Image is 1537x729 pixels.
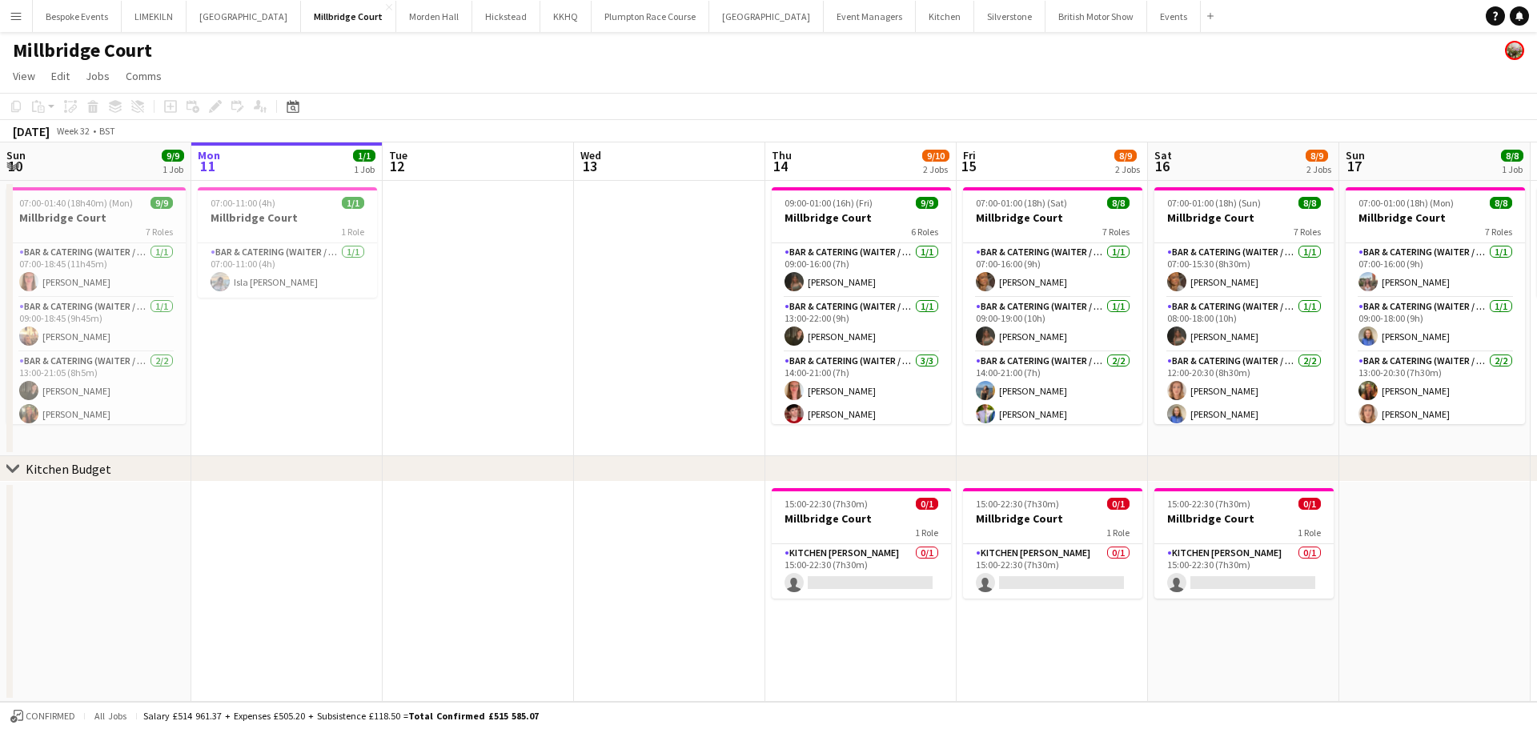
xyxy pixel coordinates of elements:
[1154,187,1334,424] app-job-card: 07:00-01:00 (18h) (Sun)8/8Millbridge Court7 RolesBar & Catering (Waiter / waitress)1/107:00-15:30...
[396,1,472,32] button: Morden Hall
[963,298,1142,352] app-card-role: Bar & Catering (Waiter / waitress)1/109:00-19:00 (10h)[PERSON_NAME]
[33,1,122,32] button: Bespoke Events
[6,187,186,424] app-job-card: 07:00-01:40 (18h40m) (Mon)9/9Millbridge Court7 RolesBar & Catering (Waiter / waitress)1/107:00-18...
[963,243,1142,298] app-card-role: Bar & Catering (Waiter / waitress)1/107:00-16:00 (9h)[PERSON_NAME]
[592,1,709,32] button: Plumpton Race Course
[53,125,93,137] span: Week 32
[6,243,186,298] app-card-role: Bar & Catering (Waiter / waitress)1/107:00-18:45 (11h45m)[PERSON_NAME]
[963,488,1142,599] app-job-card: 15:00-22:30 (7h30m)0/1Millbridge Court1 RoleKitchen [PERSON_NAME]0/115:00-22:30 (7h30m)
[119,66,168,86] a: Comms
[916,1,974,32] button: Kitchen
[1045,1,1147,32] button: British Motor Show
[1115,163,1140,175] div: 2 Jobs
[163,163,183,175] div: 1 Job
[963,511,1142,526] h3: Millbridge Court
[1154,148,1172,162] span: Sat
[187,1,301,32] button: [GEOGRAPHIC_DATA]
[1501,150,1523,162] span: 8/8
[6,352,186,430] app-card-role: Bar & Catering (Waiter / waitress)2/213:00-21:05 (8h5m)[PERSON_NAME][PERSON_NAME]
[824,1,916,32] button: Event Managers
[6,210,186,225] h3: Millbridge Court
[785,498,868,510] span: 15:00-22:30 (7h30m)
[1154,352,1334,430] app-card-role: Bar & Catering (Waiter / waitress)2/212:00-20:30 (8h30m)[PERSON_NAME][PERSON_NAME]
[1343,157,1365,175] span: 17
[26,711,75,722] span: Confirmed
[974,1,1045,32] button: Silverstone
[4,157,26,175] span: 10
[1154,488,1334,599] app-job-card: 15:00-22:30 (7h30m)0/1Millbridge Court1 RoleKitchen [PERSON_NAME]0/115:00-22:30 (7h30m)
[126,69,162,83] span: Comms
[1152,157,1172,175] span: 16
[772,148,792,162] span: Thu
[785,197,873,209] span: 09:00-01:00 (16h) (Fri)
[86,69,110,83] span: Jobs
[1490,197,1512,209] span: 8/8
[195,157,220,175] span: 11
[1502,163,1523,175] div: 1 Job
[963,187,1142,424] app-job-card: 07:00-01:00 (18h) (Sat)8/8Millbridge Court7 RolesBar & Catering (Waiter / waitress)1/107:00-16:00...
[1306,163,1331,175] div: 2 Jobs
[1107,498,1130,510] span: 0/1
[772,488,951,599] app-job-card: 15:00-22:30 (7h30m)0/1Millbridge Court1 RoleKitchen [PERSON_NAME]0/115:00-22:30 (7h30m)
[389,148,407,162] span: Tue
[1306,150,1328,162] span: 8/9
[769,157,792,175] span: 14
[1298,498,1321,510] span: 0/1
[387,157,407,175] span: 12
[911,226,938,238] span: 6 Roles
[1346,210,1525,225] h3: Millbridge Court
[19,197,133,209] span: 07:00-01:40 (18h40m) (Mon)
[1294,226,1321,238] span: 7 Roles
[1346,187,1525,424] app-job-card: 07:00-01:00 (18h) (Mon)8/8Millbridge Court7 RolesBar & Catering (Waiter / waitress)1/107:00-16:00...
[150,197,173,209] span: 9/9
[963,352,1142,430] app-card-role: Bar & Catering (Waiter / waitress)2/214:00-21:00 (7h)[PERSON_NAME][PERSON_NAME]
[1106,527,1130,539] span: 1 Role
[1505,41,1524,60] app-user-avatar: Staffing Manager
[1346,148,1365,162] span: Sun
[963,148,976,162] span: Fri
[1114,150,1137,162] span: 8/9
[8,707,78,725] button: Confirmed
[198,210,377,225] h3: Millbridge Court
[772,544,951,599] app-card-role: Kitchen [PERSON_NAME]0/115:00-22:30 (7h30m)
[923,163,949,175] div: 2 Jobs
[1107,197,1130,209] span: 8/8
[122,1,187,32] button: LIMEKILN
[342,197,364,209] span: 1/1
[578,157,601,175] span: 13
[6,148,26,162] span: Sun
[772,243,951,298] app-card-role: Bar & Catering (Waiter / waitress)1/109:00-16:00 (7h)[PERSON_NAME]
[146,226,173,238] span: 7 Roles
[772,298,951,352] app-card-role: Bar & Catering (Waiter / waitress)1/113:00-22:00 (9h)[PERSON_NAME]
[6,298,186,352] app-card-role: Bar & Catering (Waiter / waitress)1/109:00-18:45 (9h45m)[PERSON_NAME]
[963,544,1142,599] app-card-role: Kitchen [PERSON_NAME]0/115:00-22:30 (7h30m)
[13,69,35,83] span: View
[1298,527,1321,539] span: 1 Role
[301,1,396,32] button: Millbridge Court
[916,197,938,209] span: 9/9
[1154,243,1334,298] app-card-role: Bar & Catering (Waiter / waitress)1/107:00-15:30 (8h30m)[PERSON_NAME]
[1346,352,1525,430] app-card-role: Bar & Catering (Waiter / waitress)2/213:00-20:30 (7h30m)[PERSON_NAME][PERSON_NAME]
[1154,544,1334,599] app-card-role: Kitchen [PERSON_NAME]0/115:00-22:30 (7h30m)
[6,66,42,86] a: View
[13,123,50,139] div: [DATE]
[772,511,951,526] h3: Millbridge Court
[916,498,938,510] span: 0/1
[1346,243,1525,298] app-card-role: Bar & Catering (Waiter / waitress)1/107:00-16:00 (9h)[PERSON_NAME]
[1147,1,1201,32] button: Events
[13,38,152,62] h1: Millbridge Court
[976,197,1067,209] span: 07:00-01:00 (18h) (Sat)
[709,1,824,32] button: [GEOGRAPHIC_DATA]
[198,187,377,298] app-job-card: 07:00-11:00 (4h)1/1Millbridge Court1 RoleBar & Catering (Waiter / waitress)1/107:00-11:00 (4h)Isl...
[354,163,375,175] div: 1 Job
[45,66,76,86] a: Edit
[922,150,949,162] span: 9/10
